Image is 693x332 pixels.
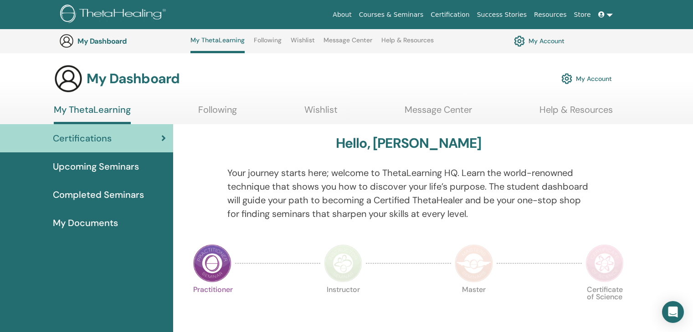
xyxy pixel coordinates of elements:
a: Certification [427,6,473,23]
p: Instructor [324,286,362,324]
a: Courses & Seminars [355,6,427,23]
img: generic-user-icon.jpg [59,34,74,48]
a: My Account [561,69,612,89]
span: Completed Seminars [53,188,144,201]
h3: My Dashboard [77,37,169,45]
a: Help & Resources [381,36,434,51]
span: My Documents [53,216,118,230]
img: Master [455,244,493,282]
img: cog.svg [514,33,525,49]
a: Success Stories [473,6,530,23]
img: Certificate of Science [585,244,624,282]
p: Your journey starts here; welcome to ThetaLearning HQ. Learn the world-renowned technique that sh... [227,166,590,221]
img: Instructor [324,244,362,282]
a: Store [570,6,595,23]
a: My ThetaLearning [190,36,245,53]
a: Wishlist [304,104,338,122]
a: Resources [530,6,570,23]
a: Following [198,104,237,122]
p: Master [455,286,493,324]
a: My ThetaLearning [54,104,131,124]
img: Practitioner [193,244,231,282]
a: Message Center [405,104,472,122]
div: Open Intercom Messenger [662,301,684,323]
a: My Account [514,33,565,49]
a: Help & Resources [539,104,613,122]
a: Wishlist [291,36,315,51]
a: Message Center [323,36,372,51]
p: Practitioner [193,286,231,324]
img: cog.svg [561,71,572,86]
span: Upcoming Seminars [53,160,139,173]
p: Certificate of Science [585,286,624,324]
img: generic-user-icon.jpg [54,64,83,93]
span: Certifications [53,131,112,145]
h3: My Dashboard [87,70,180,87]
h3: Hello, [PERSON_NAME] [336,135,482,151]
a: About [329,6,355,23]
img: logo.png [60,5,169,25]
a: Following [254,36,282,51]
